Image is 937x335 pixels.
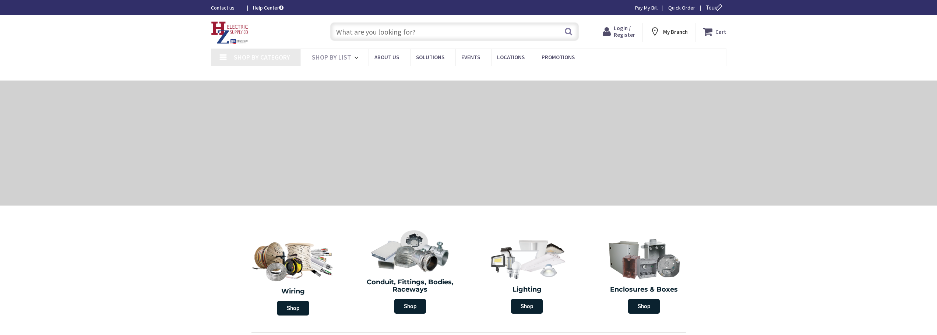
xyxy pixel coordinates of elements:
div: My Branch [650,25,688,38]
a: Help Center [253,4,283,11]
a: Lighting Shop [471,233,584,317]
span: Locations [497,54,525,61]
span: About Us [374,54,399,61]
a: Login / Register [603,25,635,38]
h2: Conduit, Fittings, Bodies, Raceways [357,279,463,293]
span: Solutions [416,54,444,61]
h2: Enclosures & Boxes [591,286,697,293]
h2: Lighting [474,286,580,293]
span: Tour [706,4,725,11]
span: Shop [628,299,660,314]
img: HZ Electric Supply [211,21,249,44]
a: Conduit, Fittings, Bodies, Raceways Shop [353,226,467,317]
span: Shop By Category [234,53,290,61]
a: Cart [703,25,726,38]
strong: Cart [715,25,726,38]
span: Promotions [542,54,575,61]
a: Contact us [211,4,241,11]
strong: My Branch [663,28,688,35]
span: Shop By List [312,53,351,61]
span: Login / Register [614,25,635,38]
h2: Wiring [239,288,348,295]
input: What are you looking for? [330,22,579,41]
a: Quick Order [668,4,695,11]
span: Shop [394,299,426,314]
span: Shop [277,301,309,316]
a: Wiring Shop [235,233,352,319]
a: Enclosures & Boxes Shop [587,233,701,317]
span: Events [461,54,480,61]
span: Shop [511,299,543,314]
a: Pay My Bill [635,4,658,11]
